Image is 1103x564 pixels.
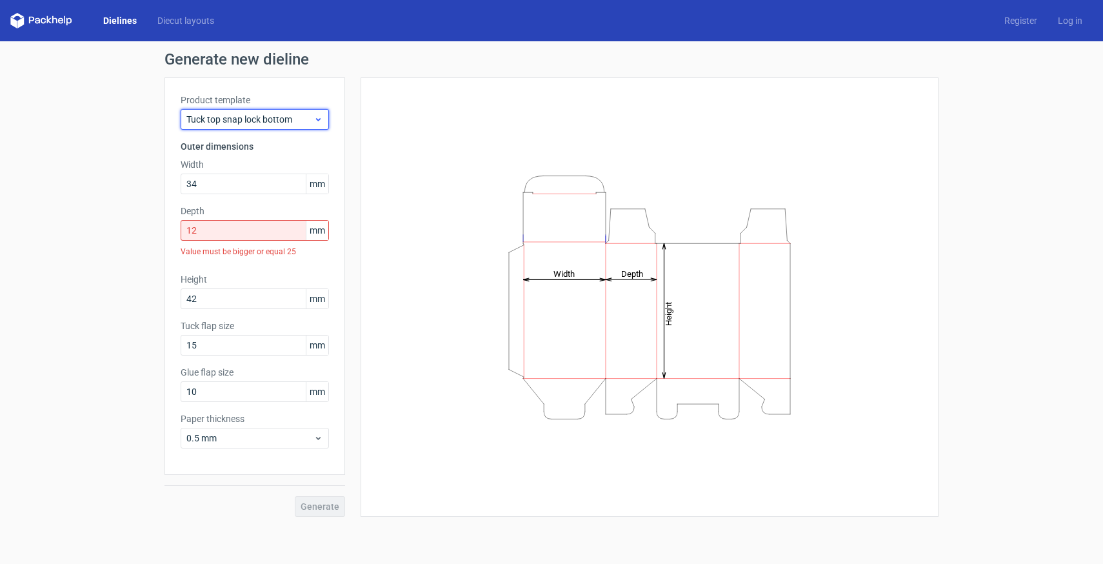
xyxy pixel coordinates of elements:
span: mm [306,336,328,355]
label: Glue flap size [181,366,329,379]
span: mm [306,174,328,194]
span: mm [306,221,328,240]
label: Height [181,273,329,286]
span: 0.5 mm [186,432,313,445]
label: Depth [181,205,329,217]
span: mm [306,382,328,401]
div: Value must be bigger or equal 25 [181,241,329,263]
a: Diecut layouts [147,14,224,27]
tspan: Depth [621,268,643,278]
a: Dielines [93,14,147,27]
h1: Generate new dieline [164,52,939,67]
h3: Outer dimensions [181,140,329,153]
a: Register [994,14,1048,27]
label: Width [181,158,329,171]
tspan: Width [553,268,575,278]
label: Product template [181,94,329,106]
label: Paper thickness [181,412,329,425]
label: Tuck flap size [181,319,329,332]
tspan: Height [664,301,673,325]
span: mm [306,289,328,308]
a: Log in [1048,14,1093,27]
span: Tuck top snap lock bottom [186,113,313,126]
